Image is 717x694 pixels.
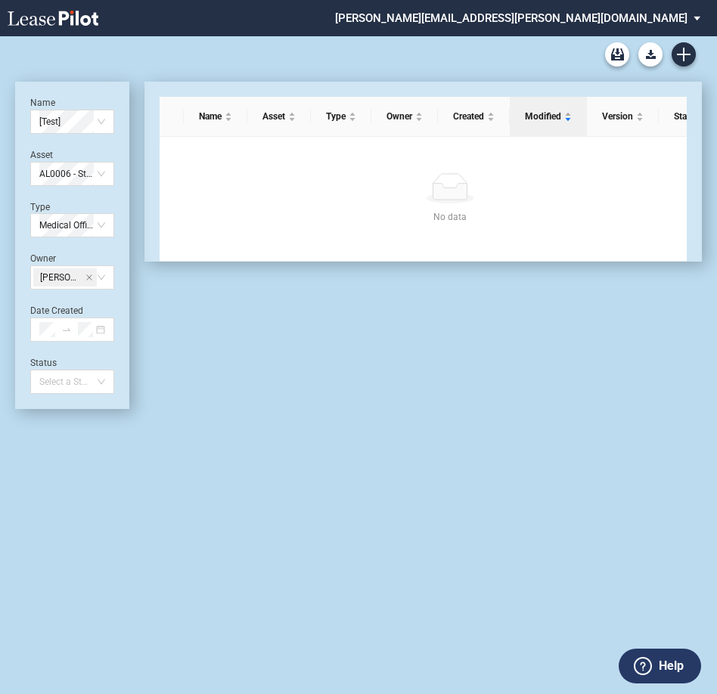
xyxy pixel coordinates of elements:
[672,42,696,67] a: Create new document
[199,109,222,124] span: Name
[30,98,55,108] label: Name
[184,97,247,137] th: Name
[326,109,346,124] span: Type
[311,97,371,137] th: Type
[30,305,83,316] label: Date Created
[61,324,72,335] span: to
[453,109,484,124] span: Created
[525,109,561,124] span: Modified
[262,109,285,124] span: Asset
[438,97,510,137] th: Created
[30,202,50,212] label: Type
[659,656,684,676] label: Help
[371,97,438,137] th: Owner
[61,324,72,335] span: swap-right
[40,269,82,286] span: [PERSON_NAME]
[247,97,311,137] th: Asset
[602,109,633,124] span: Version
[619,649,701,683] button: Help
[39,163,105,185] span: AL0006 - St Vincent POB 1
[510,97,587,137] th: Modified
[605,42,629,67] a: Archive
[30,253,56,264] label: Owner
[30,358,57,368] label: Status
[638,42,663,67] button: Download Blank Form
[674,109,700,124] span: Status
[85,274,93,281] span: close
[30,150,53,160] label: Asset
[33,268,97,287] span: Mitchel Tilley
[39,214,105,237] span: Medical Office Lease
[386,109,412,124] span: Owner
[634,42,667,67] md-menu: Download Blank Form List
[587,97,659,137] th: Version
[39,110,105,133] span: [Test]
